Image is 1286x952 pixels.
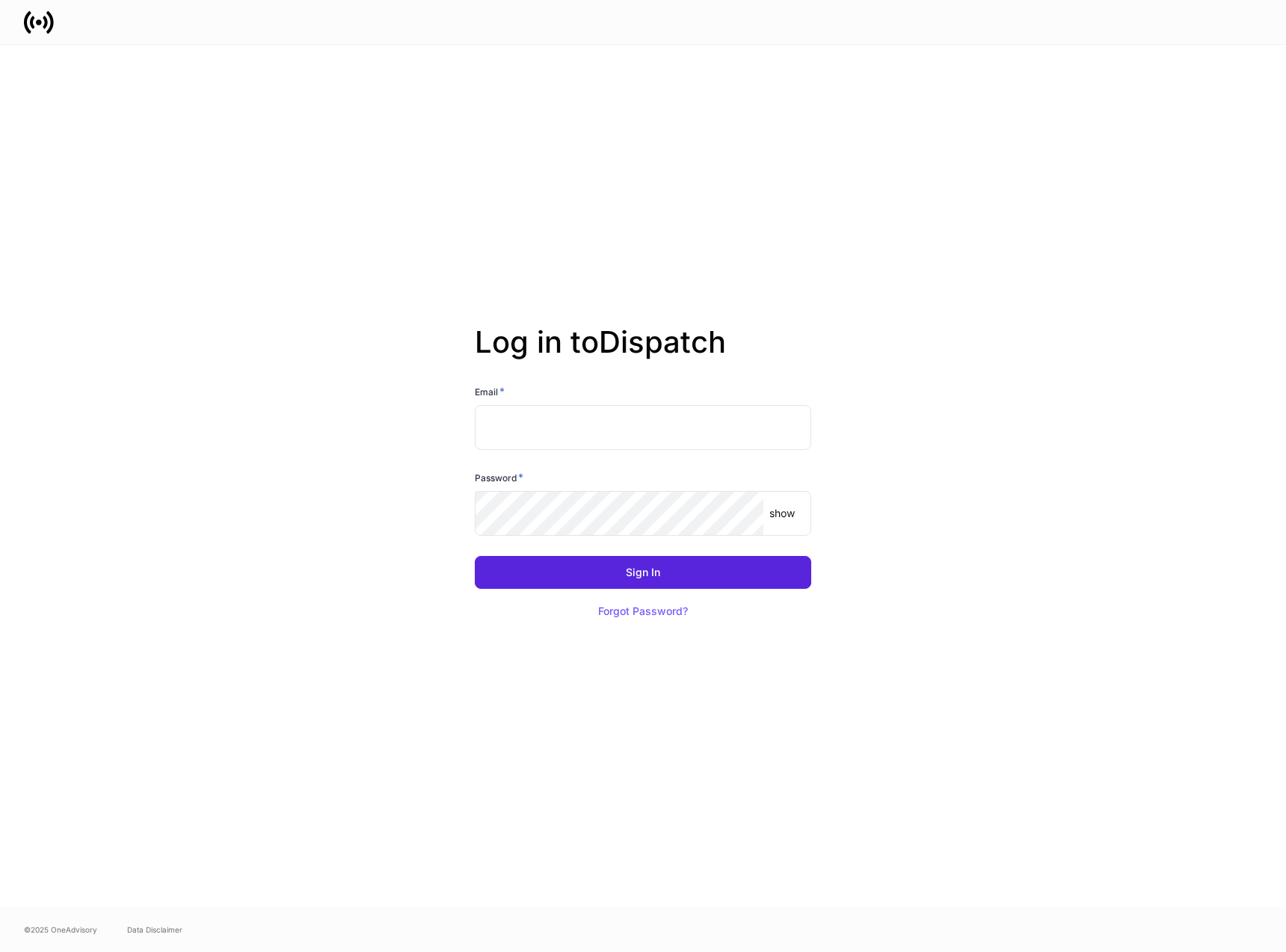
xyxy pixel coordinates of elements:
div: Forgot Password? [598,606,688,616]
h6: Password [475,470,523,485]
button: Sign In [475,556,811,589]
a: Data Disclaimer [127,924,182,936]
span: © 2025 OneAdvisory [24,924,97,936]
p: show [769,506,795,521]
h2: Log in to Dispatch [475,324,811,384]
div: Sign In [626,567,660,578]
h6: Email [475,384,505,399]
button: Forgot Password? [579,595,707,628]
